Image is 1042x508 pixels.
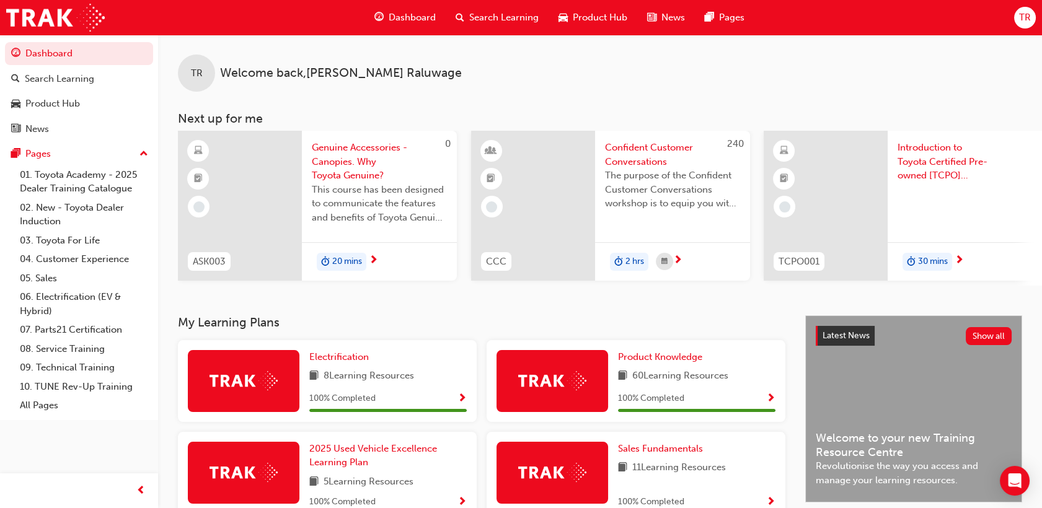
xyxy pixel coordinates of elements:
[312,183,447,225] span: This course has been designed to communicate the features and benefits of Toyota Genuine Canopies...
[487,171,495,187] span: booktick-icon
[637,5,695,30] a: news-iconNews
[309,350,374,364] a: Electrification
[955,255,964,266] span: next-icon
[178,315,785,330] h3: My Learning Plans
[559,10,568,25] span: car-icon
[5,142,153,165] button: Pages
[324,475,413,490] span: 5 Learning Resources
[573,11,627,25] span: Product Hub
[1014,7,1036,28] button: TR
[816,431,1012,459] span: Welcome to your new Training Resource Centre
[727,138,744,149] span: 240
[618,392,684,406] span: 100 % Completed
[194,171,203,187] span: booktick-icon
[194,143,203,159] span: learningResourceType_ELEARNING-icon
[766,391,775,406] button: Show Progress
[766,497,775,508] span: Show Progress
[5,40,153,142] button: DashboardSearch LearningProduct HubNews
[309,369,319,384] span: book-icon
[632,460,726,476] span: 11 Learning Resources
[5,92,153,115] a: Product Hub
[614,254,623,270] span: duration-icon
[11,99,20,110] span: car-icon
[389,11,436,25] span: Dashboard
[309,442,467,470] a: 2025 Used Vehicle Excellence Learning Plan
[25,72,94,86] div: Search Learning
[6,4,105,32] img: Trak
[1019,11,1031,25] span: TR
[966,327,1012,345] button: Show all
[486,201,497,212] span: learningRecordVerb_NONE-icon
[210,371,278,390] img: Trak
[445,138,451,149] span: 0
[15,165,153,198] a: 01. Toyota Academy - 2025 Dealer Training Catalogue
[457,391,467,406] button: Show Progress
[605,169,740,211] span: The purpose of the Confident Customer Conversations workshop is to equip you with tools to commun...
[446,5,549,30] a: search-iconSearch Learning
[15,320,153,339] a: 07. Parts21 Certification
[457,497,467,508] span: Show Progress
[605,141,740,169] span: Confident Customer Conversations
[618,442,708,456] a: Sales Fundamentals
[898,141,1033,183] span: Introduction to Toyota Certified Pre-owned [TCPO] eLearning
[178,131,457,281] a: 0ASK003Genuine Accessories - Canopies. Why Toyota Genuine?This course has been designed to commun...
[816,459,1012,487] span: Revolutionise the way you access and manage your learning resources.
[11,48,20,59] span: guage-icon
[136,483,146,499] span: prev-icon
[193,255,226,269] span: ASK003
[309,475,319,490] span: book-icon
[374,10,384,25] span: guage-icon
[321,254,330,270] span: duration-icon
[518,463,586,482] img: Trak
[332,255,362,269] span: 20 mins
[369,255,378,266] span: next-icon
[918,255,948,269] span: 30 mins
[618,350,707,364] a: Product Knowledge
[618,369,627,384] span: book-icon
[673,255,682,266] span: next-icon
[647,10,656,25] span: news-icon
[15,231,153,250] a: 03. Toyota For Life
[15,358,153,377] a: 09. Technical Training
[5,118,153,141] a: News
[364,5,446,30] a: guage-iconDashboard
[549,5,637,30] a: car-iconProduct Hub
[210,463,278,482] img: Trak
[823,330,870,341] span: Latest News
[625,255,644,269] span: 2 hrs
[15,287,153,320] a: 06. Electrification (EV & Hybrid)
[766,393,775,405] span: Show Progress
[487,143,495,159] span: learningResourceType_INSTRUCTOR_LED-icon
[15,269,153,288] a: 05. Sales
[5,68,153,90] a: Search Learning
[661,254,668,269] span: calendar-icon
[15,377,153,396] a: 10. TUNE Rev-Up Training
[5,42,153,65] a: Dashboard
[191,66,203,81] span: TR
[15,396,153,415] a: All Pages
[1000,466,1030,496] div: Open Intercom Messenger
[705,10,714,25] span: pages-icon
[456,10,464,25] span: search-icon
[661,11,685,25] span: News
[719,11,744,25] span: Pages
[780,171,788,187] span: booktick-icon
[25,122,49,136] div: News
[15,250,153,269] a: 04. Customer Experience
[15,339,153,359] a: 08. Service Training
[158,112,1042,126] h3: Next up for me
[471,131,750,281] a: 240CCCConfident Customer ConversationsThe purpose of the Confident Customer Conversations worksho...
[11,149,20,160] span: pages-icon
[695,5,754,30] a: pages-iconPages
[11,124,20,135] span: news-icon
[15,198,153,231] a: 02. New - Toyota Dealer Induction
[780,143,788,159] span: learningResourceType_ELEARNING-icon
[309,392,376,406] span: 100 % Completed
[779,201,790,212] span: learningRecordVerb_NONE-icon
[632,369,728,384] span: 60 Learning Resources
[618,351,702,362] span: Product Knowledge
[312,141,447,183] span: Genuine Accessories - Canopies. Why Toyota Genuine?
[907,254,916,270] span: duration-icon
[518,371,586,390] img: Trak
